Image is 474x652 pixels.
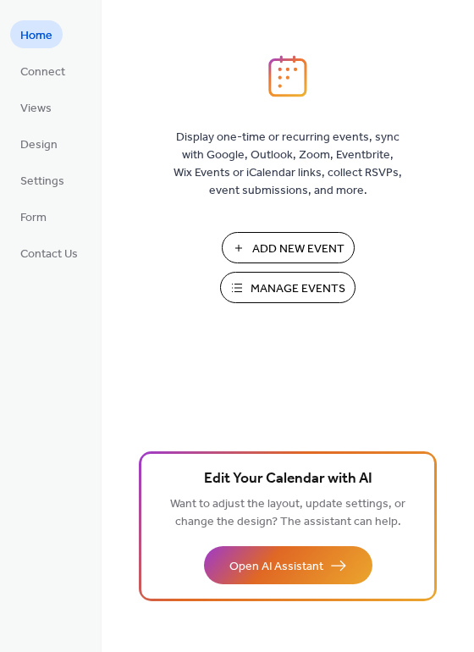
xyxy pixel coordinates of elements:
a: Home [10,20,63,48]
span: Connect [20,64,65,81]
span: Display one-time or recurring events, sync with Google, Outlook, Zoom, Eventbrite, Wix Events or ... [174,129,402,200]
span: Contact Us [20,246,78,263]
span: Open AI Assistant [229,558,323,576]
a: Settings [10,166,74,194]
button: Add New Event [222,232,355,263]
span: Views [20,100,52,118]
a: Views [10,93,62,121]
a: Connect [10,57,75,85]
span: Add New Event [252,240,344,258]
a: Contact Us [10,239,88,267]
span: Settings [20,173,64,191]
button: Manage Events [220,272,355,303]
span: Manage Events [251,280,345,298]
span: Home [20,27,52,45]
span: Edit Your Calendar with AI [204,467,372,491]
button: Open AI Assistant [204,546,372,584]
span: Design [20,136,58,154]
span: Want to adjust the layout, update settings, or change the design? The assistant can help. [170,493,405,533]
a: Design [10,130,68,157]
img: logo_icon.svg [268,55,307,97]
span: Form [20,209,47,227]
a: Form [10,202,57,230]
